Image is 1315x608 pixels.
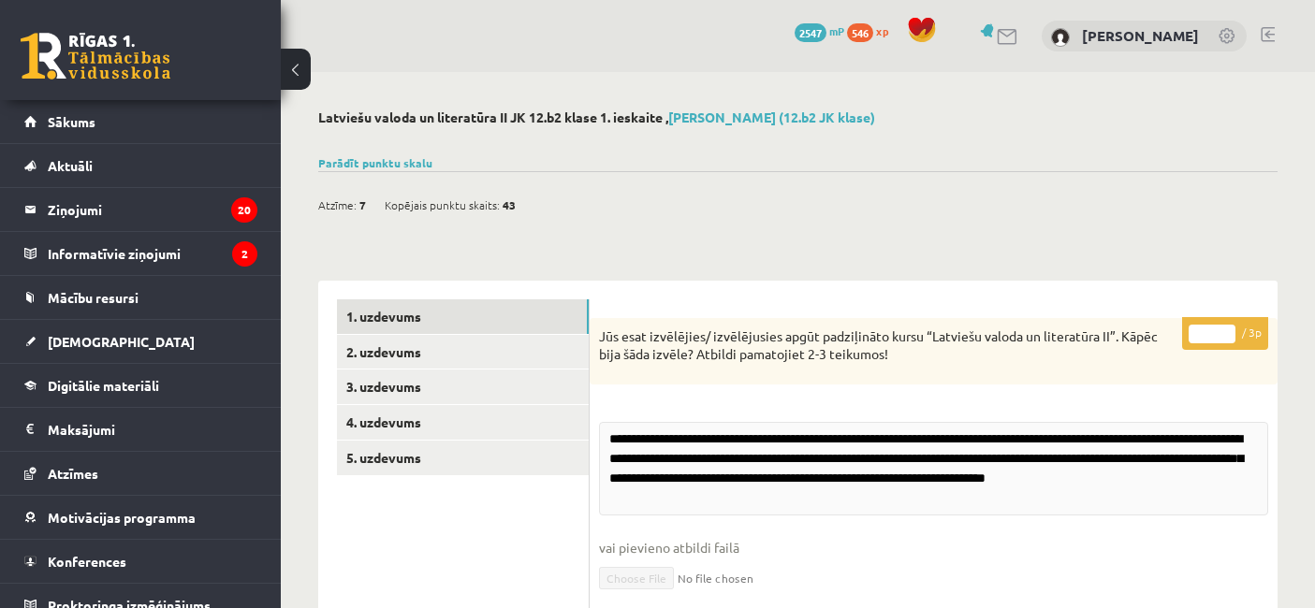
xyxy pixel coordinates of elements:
[24,276,257,319] a: Mācību resursi
[24,408,257,451] a: Maksājumi
[847,23,873,42] span: 546
[795,23,844,38] a: 2547 mP
[318,155,432,170] a: Parādīt punktu skalu
[1082,26,1199,45] a: [PERSON_NAME]
[232,241,257,267] i: 2
[48,188,257,231] legend: Ziņojumi
[829,23,844,38] span: mP
[48,509,196,526] span: Motivācijas programma
[24,144,257,187] a: Aktuāli
[1051,28,1070,47] img: Ilze Ozola
[876,23,888,38] span: xp
[385,191,500,219] span: Kopējais punktu skaits:
[337,405,589,440] a: 4. uzdevums
[24,232,257,275] a: Informatīvie ziņojumi2
[21,33,170,80] a: Rīgas 1. Tālmācības vidusskola
[24,496,257,539] a: Motivācijas programma
[24,364,257,407] a: Digitālie materiāli
[24,320,257,363] a: [DEMOGRAPHIC_DATA]
[337,369,589,404] a: 3. uzdevums
[48,408,257,451] legend: Maksājumi
[599,327,1175,364] p: Jūs esat izvēlējies/ izvēlējusies apgūt padziļināto kursu “Latviešu valoda un literatūra II”. Kāp...
[48,157,93,174] span: Aktuāli
[1182,317,1268,350] p: / 3p
[337,441,589,475] a: 5. uzdevums
[318,109,1278,125] h2: Latviešu valoda un literatūra II JK 12.b2 klase 1. ieskaite ,
[48,289,139,306] span: Mācību resursi
[668,109,875,125] a: [PERSON_NAME] (12.b2 JK klase)
[795,23,826,42] span: 2547
[48,113,95,130] span: Sākums
[48,333,195,350] span: [DEMOGRAPHIC_DATA]
[24,100,257,143] a: Sākums
[503,191,516,219] span: 43
[24,452,257,495] a: Atzīmes
[24,188,257,231] a: Ziņojumi20
[48,553,126,570] span: Konferences
[48,377,159,394] span: Digitālie materiāli
[359,191,366,219] span: 7
[48,465,98,482] span: Atzīmes
[48,232,257,275] legend: Informatīvie ziņojumi
[337,299,589,334] a: 1. uzdevums
[337,335,589,369] a: 2. uzdevums
[318,191,357,219] span: Atzīme:
[847,23,898,38] a: 546 xp
[599,538,1268,557] span: vai pievieno atbildi failā
[24,540,257,583] a: Konferences
[231,197,257,223] i: 20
